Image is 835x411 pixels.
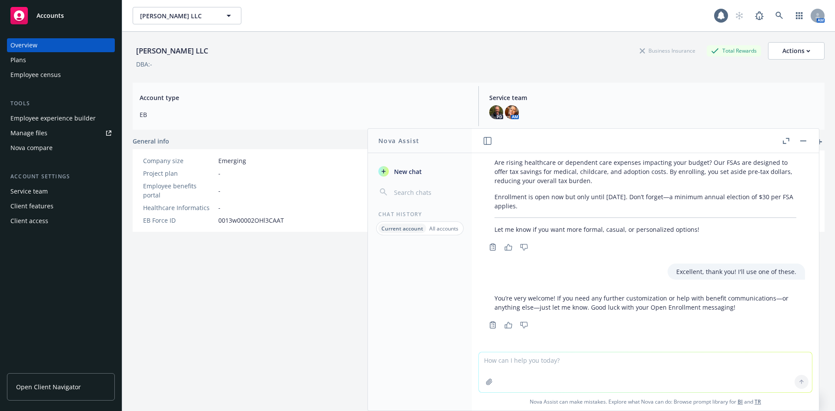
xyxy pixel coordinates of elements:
a: Manage files [7,126,115,140]
button: New chat [375,164,465,179]
div: Nova compare [10,141,53,155]
div: Chat History [368,211,472,218]
div: DBA: - [136,60,152,69]
button: Thumbs down [517,241,531,253]
a: Service team [7,184,115,198]
a: Report a Bug [751,7,768,24]
button: Actions [768,42,825,60]
span: General info [133,137,169,146]
span: Nova Assist can make mistakes. Explore what Nova can do: Browse prompt library for and [475,393,815,411]
svg: Copy to clipboard [489,321,497,329]
svg: Copy to clipboard [489,243,497,251]
a: add [814,137,825,147]
a: BI [738,398,743,405]
div: Healthcare Informatics [143,203,215,212]
div: Tools [7,99,115,108]
div: Employee experience builder [10,111,96,125]
div: Actions [782,43,810,59]
input: Search chats [392,186,461,198]
span: Open Client Navigator [16,382,81,391]
div: Employee benefits portal [143,181,215,200]
div: Service team [10,184,48,198]
span: [PERSON_NAME] LLC [140,11,215,20]
span: - [218,169,220,178]
div: Project plan [143,169,215,178]
a: Overview [7,38,115,52]
div: Account settings [7,172,115,181]
a: Client features [7,199,115,213]
a: Nova compare [7,141,115,155]
span: 0013w00002OHl3CAAT [218,216,284,225]
p: Enrollment is open now but only until [DATE]. Don’t forget—a minimum annual election of $30 per F... [494,192,796,211]
span: New chat [392,167,422,176]
p: Current account [381,225,423,232]
a: Switch app [791,7,808,24]
img: photo [505,105,519,119]
span: EB [140,110,468,119]
a: Search [771,7,788,24]
div: Client features [10,199,53,213]
div: Employee census [10,68,61,82]
span: Accounts [37,12,64,19]
div: Total Rewards [707,45,761,56]
div: [PERSON_NAME] LLC [133,45,212,57]
div: Business Insurance [635,45,700,56]
p: Are rising healthcare or dependent care expenses impacting your budget? Our FSAs are designed to ... [494,158,796,185]
a: Employee census [7,68,115,82]
a: Accounts [7,3,115,28]
a: TR [755,398,761,405]
button: [PERSON_NAME] LLC [133,7,241,24]
p: All accounts [429,225,458,232]
div: Plans [10,53,26,67]
span: Service team [489,93,818,102]
span: Account type [140,93,468,102]
span: - [218,186,220,195]
p: You’re very welcome! If you need any further customization or help with benefit communications—or... [494,294,796,312]
div: Company size [143,156,215,165]
img: photo [489,105,503,119]
div: Overview [10,38,37,52]
a: Client access [7,214,115,228]
p: Excellent, thank you! I'll use one of these. [676,267,796,276]
span: - [218,203,220,212]
span: Emerging [218,156,246,165]
p: Let me know if you want more formal, casual, or personalized options! [494,225,796,234]
div: Client access [10,214,48,228]
a: Employee experience builder [7,111,115,125]
div: EB Force ID [143,216,215,225]
div: Manage files [10,126,47,140]
h1: Nova Assist [378,136,419,145]
button: Thumbs down [517,319,531,331]
a: Plans [7,53,115,67]
a: Start snowing [731,7,748,24]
